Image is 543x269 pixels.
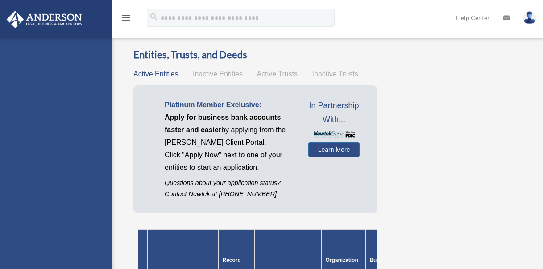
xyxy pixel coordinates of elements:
[308,142,359,157] a: Learn More
[523,11,536,24] img: User Pic
[165,113,281,134] span: Apply for business bank accounts faster and easier
[193,70,243,78] span: Inactive Entities
[165,111,295,149] p: by applying from the [PERSON_NAME] Client Portal.
[165,99,295,111] p: Platinum Member Exclusive:
[4,11,85,28] img: Anderson Advisors Platinum Portal
[133,48,377,62] h3: Entities, Trusts, and Deeds
[165,149,295,174] p: Click "Apply Now" next to one of your entities to start an application.
[120,16,131,23] a: menu
[133,70,178,78] span: Active Entities
[165,177,295,200] p: Questions about your application status? Contact Newtek at [PHONE_NUMBER]
[312,70,358,78] span: Inactive Trusts
[308,99,359,127] span: In Partnership With...
[120,13,131,23] i: menu
[313,131,355,138] img: NewtekBankLogoSM.png
[257,70,298,78] span: Active Trusts
[149,12,159,22] i: search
